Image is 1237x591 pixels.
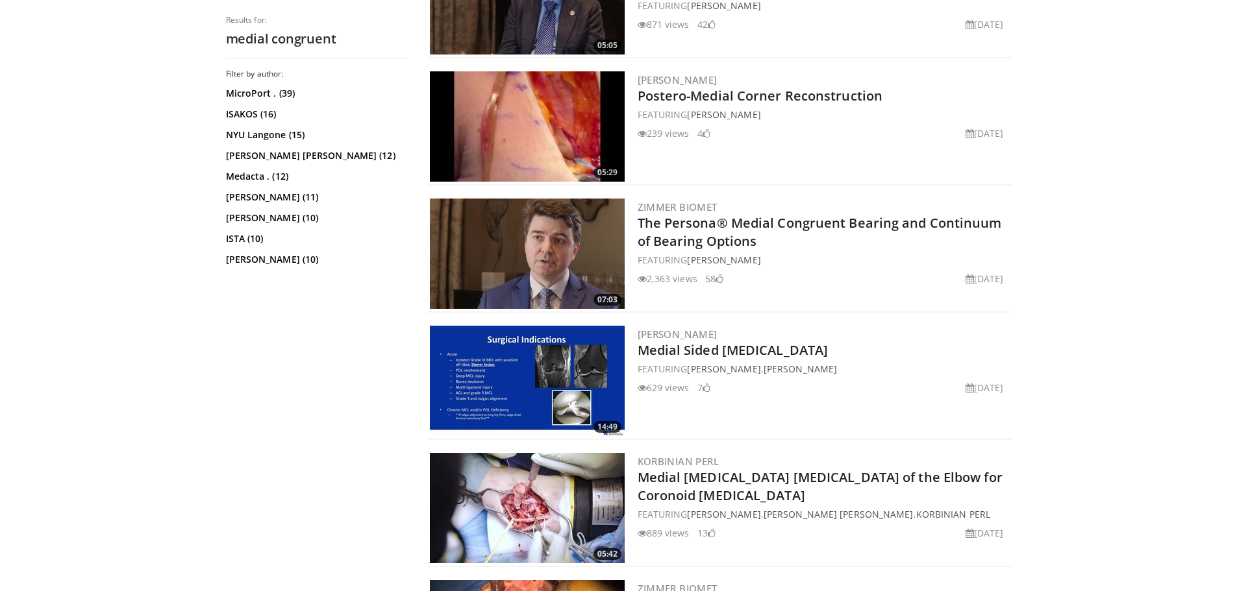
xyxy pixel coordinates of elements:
li: [DATE] [966,127,1004,140]
a: Korbinian Perl [916,508,990,520]
li: [DATE] [966,18,1004,31]
div: FEATURING [638,108,1009,121]
p: Results for: [226,15,408,25]
a: Medacta . (12) [226,170,405,183]
h2: medial congruent [226,30,408,47]
a: 05:29 [430,71,625,182]
div: FEATURING , , [638,507,1009,521]
img: 1093b870-8a95-4b77-8e14-87309390d0f5.300x170_q85_crop-smart_upscale.jpg [430,326,625,436]
a: Postero-Medial Corner Reconstruction [638,87,883,104]
a: [PERSON_NAME] [PERSON_NAME] [764,508,914,520]
li: 889 views [638,526,690,540]
img: 3bdbf933-769d-4025-a0b0-14e0145b0950.300x170_q85_crop-smart_upscale.jpg [430,453,625,563]
a: [PERSON_NAME] [687,508,760,520]
a: Zimmer Biomet [638,200,718,213]
a: NYU Langone (15) [226,128,405,141]
li: [DATE] [966,526,1004,540]
span: 14:49 [594,421,621,433]
div: FEATURING , [638,362,1009,376]
span: 05:42 [594,548,621,560]
a: Medial Sided [MEDICAL_DATA] [638,341,829,359]
a: [PERSON_NAME] [687,254,760,266]
li: 58 [705,272,723,285]
span: 05:29 [594,167,621,178]
a: 07:03 [430,199,625,309]
li: 7 [697,381,710,394]
a: [PERSON_NAME] [PERSON_NAME] (12) [226,149,405,162]
a: [PERSON_NAME] (11) [226,191,405,204]
img: b82e8248-ae3c-468f-a9b0-6dbf1d8dd5b4.300x170_q85_crop-smart_upscale.jpg [430,71,625,182]
img: c784d3e2-1f1b-4eb5-bd47-0865bc9d865f.300x170_q85_crop-smart_upscale.jpg [430,199,625,309]
a: [PERSON_NAME] [764,363,837,375]
a: 05:42 [430,453,625,563]
div: FEATURING [638,253,1009,267]
a: MicroPort . (39) [226,87,405,100]
span: 07:03 [594,294,621,306]
a: [PERSON_NAME] [687,363,760,375]
a: ISAKOS (16) [226,108,405,121]
a: ISTA (10) [226,232,405,245]
li: 2,363 views [638,272,697,285]
li: 871 views [638,18,690,31]
li: [DATE] [966,272,1004,285]
a: The Persona® Medial Congruent Bearing and Continuum of Bearing Options [638,214,1002,250]
a: [PERSON_NAME] (10) [226,253,405,266]
h3: Filter by author: [226,69,408,79]
li: 13 [697,526,716,540]
a: [PERSON_NAME] [687,108,760,121]
a: [PERSON_NAME] [638,73,718,86]
li: 629 views [638,381,690,394]
a: Medial [MEDICAL_DATA] [MEDICAL_DATA] of the Elbow for Coronoid [MEDICAL_DATA] [638,468,1003,504]
a: [PERSON_NAME] [638,328,718,341]
a: 14:49 [430,326,625,436]
li: 4 [697,127,710,140]
a: [PERSON_NAME] (10) [226,211,405,224]
li: [DATE] [966,381,1004,394]
a: Korbinian Perl [638,455,719,468]
li: 42 [697,18,716,31]
span: 05:05 [594,40,621,51]
li: 239 views [638,127,690,140]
